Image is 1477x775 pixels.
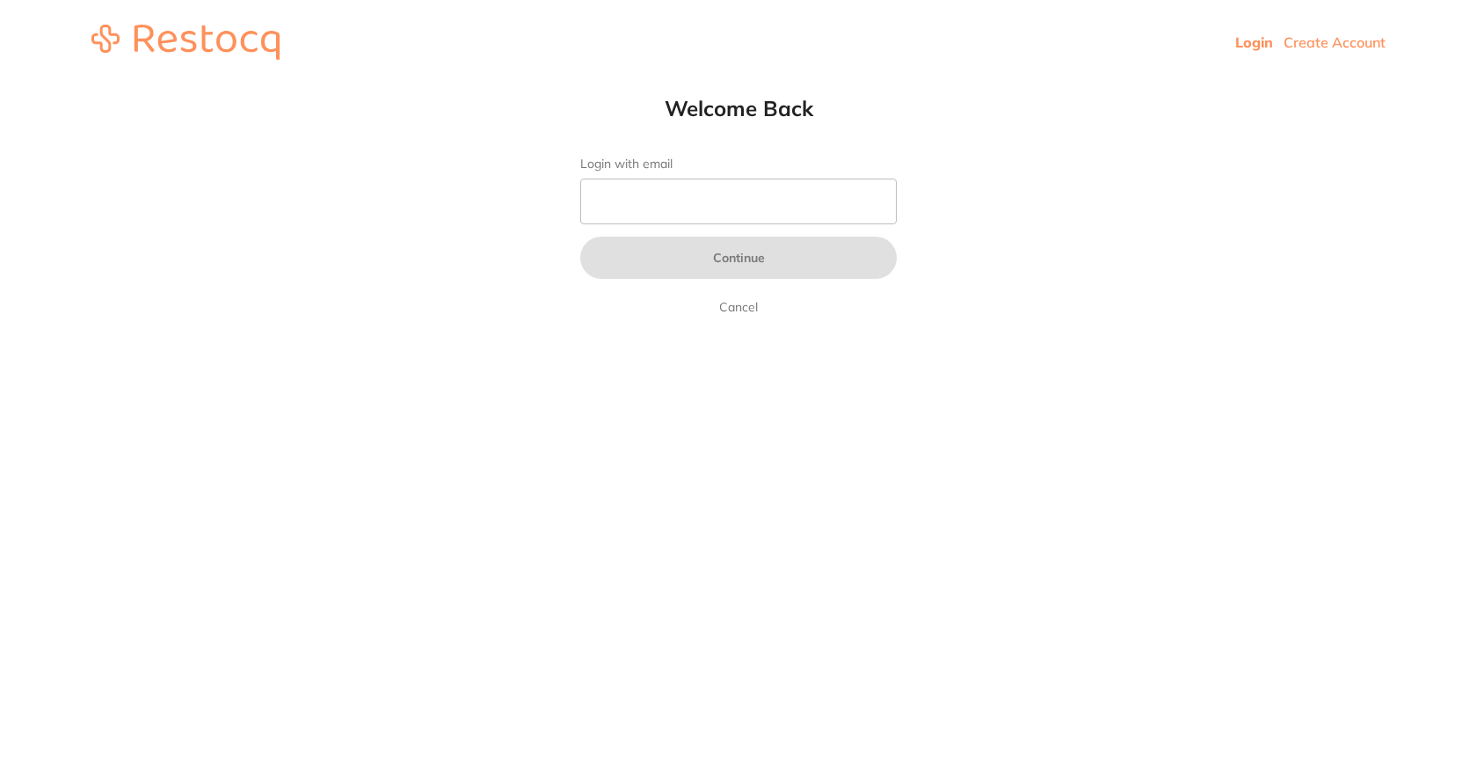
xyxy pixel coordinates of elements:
[1284,33,1386,51] a: Create Account
[91,25,280,60] img: restocq_logo.svg
[1235,33,1273,51] a: Login
[716,296,761,318] a: Cancel
[545,95,932,121] h1: Welcome Back
[580,237,897,279] button: Continue
[580,157,897,172] label: Login with email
